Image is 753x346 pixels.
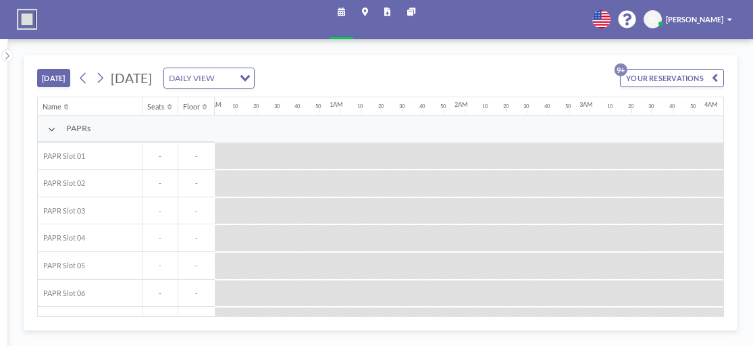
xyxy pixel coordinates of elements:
[378,103,384,110] div: 20
[523,103,529,110] div: 30
[274,103,280,110] div: 30
[38,289,85,297] span: PAPR Slot 06
[315,103,321,110] div: 50
[142,289,178,297] span: -
[38,206,85,215] span: PAPR Slot 03
[615,64,627,76] p: 9+
[111,70,152,86] span: [DATE]
[253,103,259,110] div: 20
[142,206,178,215] span: -
[544,103,550,110] div: 40
[37,69,70,87] button: [DATE]
[440,103,446,110] div: 50
[666,15,723,24] span: [PERSON_NAME]
[66,123,90,133] span: PAPRs
[178,151,215,160] span: -
[357,103,363,110] div: 10
[330,101,343,109] div: 1AM
[38,316,85,324] span: PAPR Slot 07
[43,102,61,111] div: Name
[607,103,613,110] div: 10
[142,233,178,242] span: -
[38,233,85,242] span: PAPR Slot 04
[178,206,215,215] span: -
[142,151,178,160] span: -
[294,103,300,110] div: 40
[38,261,85,270] span: PAPR Slot 05
[455,101,468,109] div: 2AM
[704,101,718,109] div: 4AM
[482,103,488,110] div: 10
[178,233,215,242] span: -
[690,103,696,110] div: 50
[178,178,215,187] span: -
[142,178,178,187] span: -
[218,71,232,84] input: Search for option
[178,261,215,270] span: -
[579,101,593,109] div: 3AM
[38,178,85,187] span: PAPR Slot 02
[648,103,654,110] div: 30
[628,103,633,110] div: 20
[399,103,405,110] div: 30
[142,261,178,270] span: -
[178,289,215,297] span: -
[503,103,509,110] div: 20
[178,316,215,324] span: -
[164,68,254,87] div: Search for option
[167,71,217,84] span: DAILY VIEW
[648,15,657,24] span: YL
[565,103,571,110] div: 50
[620,69,724,87] button: YOUR RESERVATIONS9+
[17,9,38,30] img: organization-logo
[669,103,675,110] div: 40
[142,316,178,324] span: -
[232,103,238,110] div: 10
[419,103,425,110] div: 40
[183,102,200,111] div: Floor
[38,151,85,160] span: PAPR Slot 01
[147,102,165,111] div: Seats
